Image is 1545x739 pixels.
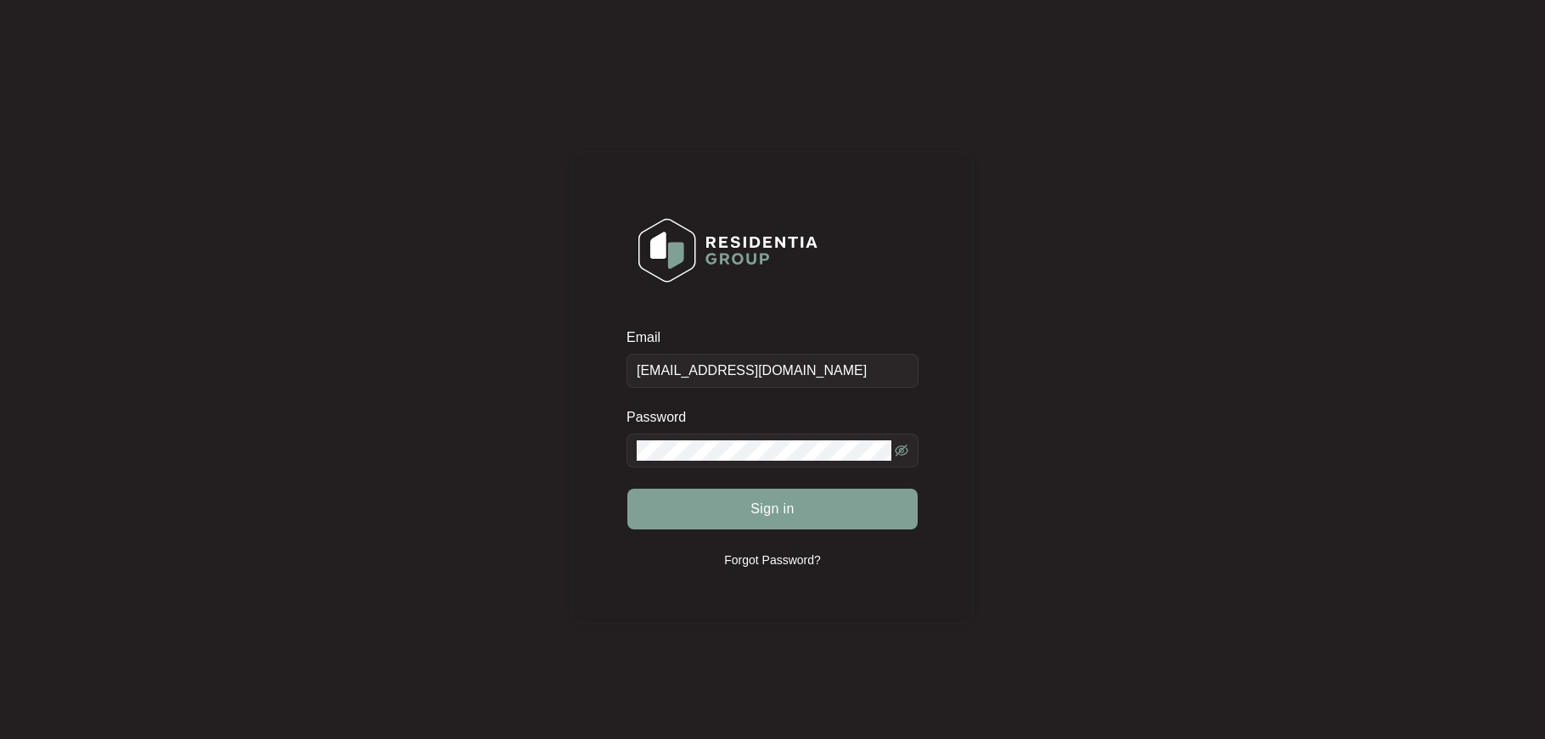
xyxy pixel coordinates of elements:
p: Forgot Password? [724,551,821,568]
img: Login Logo [627,207,829,294]
span: eye-invisible [895,444,908,457]
span: Sign in [750,499,795,519]
button: Sign in [627,489,918,529]
input: Email [626,354,919,388]
input: Password [637,440,891,461]
label: Email [626,329,672,346]
label: Password [626,409,699,426]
